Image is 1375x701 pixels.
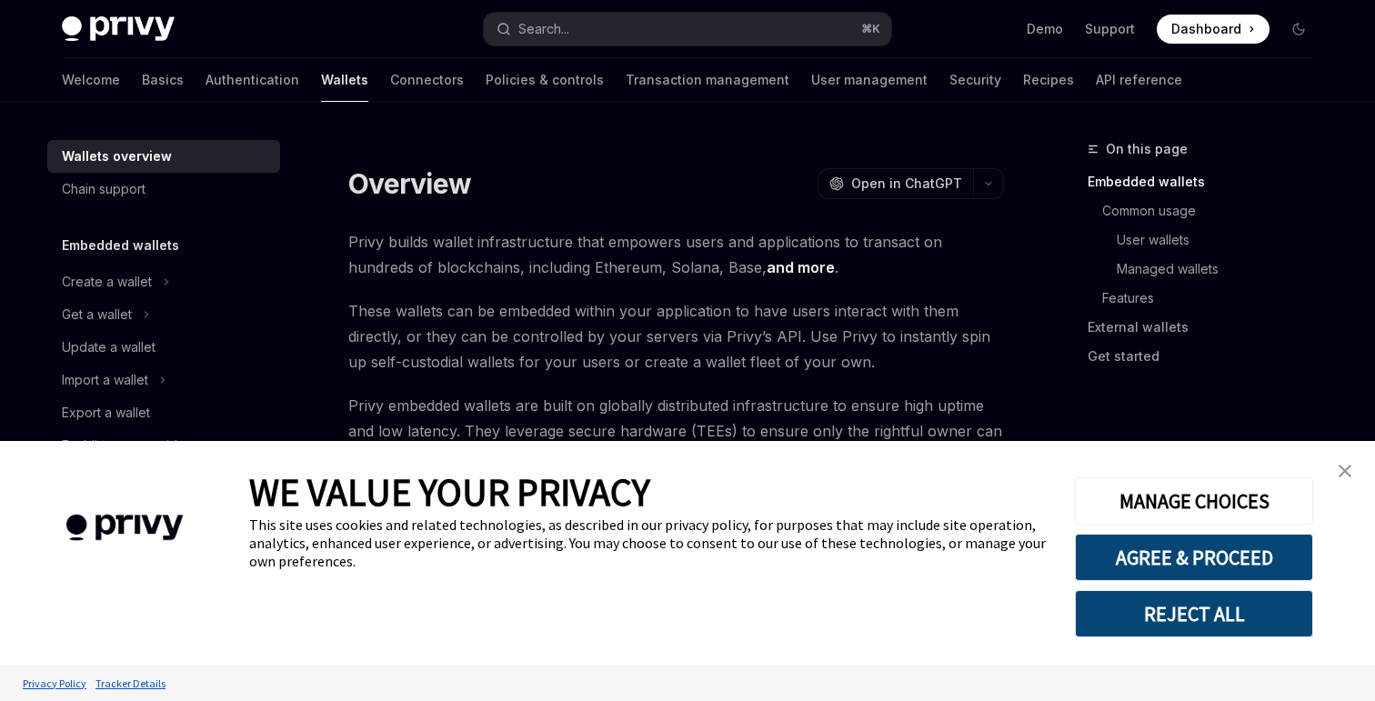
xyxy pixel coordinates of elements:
[348,229,1004,280] span: Privy builds wallet infrastructure that empowers users and applications to transact on hundreds o...
[1088,313,1328,342] a: External wallets
[62,435,269,478] div: Enabling server-side access to user wallets
[47,396,280,429] a: Export a wallet
[47,298,280,331] button: Get a wallet
[62,271,152,293] div: Create a wallet
[47,364,280,396] button: Import a wallet
[1157,15,1270,44] a: Dashboard
[390,58,464,102] a: Connectors
[949,58,1001,102] a: Security
[1088,255,1328,284] a: Managed wallets
[767,258,835,277] a: and more
[1088,196,1328,225] a: Common usage
[348,393,1004,469] span: Privy embedded wallets are built on globally distributed infrastructure to ensure high uptime and...
[818,168,973,199] button: Open in ChatGPT
[486,58,604,102] a: Policies & controls
[47,429,280,484] a: Enabling server-side access to user wallets
[851,175,962,193] span: Open in ChatGPT
[206,58,299,102] a: Authentication
[1088,284,1328,313] a: Features
[1075,534,1313,581] button: AGREE & PROCEED
[1075,590,1313,637] button: REJECT ALL
[1027,20,1063,38] a: Demo
[62,58,120,102] a: Welcome
[62,178,146,200] div: Chain support
[47,173,280,205] a: Chain support
[1023,58,1074,102] a: Recipes
[62,369,148,391] div: Import a wallet
[62,336,156,358] div: Update a wallet
[1284,15,1313,44] button: Toggle dark mode
[321,58,368,102] a: Wallets
[62,235,179,256] h5: Embedded wallets
[861,22,880,36] span: ⌘ K
[47,140,280,173] a: Wallets overview
[47,331,280,364] a: Update a wallet
[518,18,569,40] div: Search...
[1088,225,1328,255] a: User wallets
[62,16,175,42] img: dark logo
[1088,167,1328,196] a: Embedded wallets
[142,58,184,102] a: Basics
[18,667,91,699] a: Privacy Policy
[626,58,789,102] a: Transaction management
[1075,477,1313,525] button: MANAGE CHOICES
[1096,58,1182,102] a: API reference
[1339,465,1351,477] img: close banner
[62,145,172,167] div: Wallets overview
[27,488,222,567] img: company logo
[1088,342,1328,371] a: Get started
[348,167,471,200] h1: Overview
[62,304,132,325] div: Get a wallet
[249,516,1048,570] div: This site uses cookies and related technologies, as described in our privacy policy, for purposes...
[1327,453,1363,489] a: close banner
[1106,138,1188,160] span: On this page
[1085,20,1135,38] a: Support
[91,667,170,699] a: Tracker Details
[484,13,891,45] button: Search...⌘K
[811,58,928,102] a: User management
[249,468,650,516] span: WE VALUE YOUR PRIVACY
[47,265,280,298] button: Create a wallet
[348,298,1004,375] span: These wallets can be embedded within your application to have users interact with them directly, ...
[1171,20,1241,38] span: Dashboard
[62,402,150,424] div: Export a wallet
